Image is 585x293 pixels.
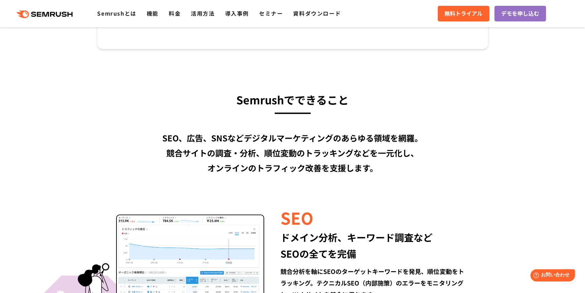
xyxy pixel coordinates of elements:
a: 機能 [147,9,159,17]
div: SEO、広告、SNSなどデジタルマーケティングのあらゆる領域を網羅。 競合サイトの調査・分析、順位変動のトラッキングなどを一元化し、 オンラインのトラフィック改善を支援します。 [97,131,488,175]
a: 無料トライアル [438,6,489,21]
div: ドメイン分析、キーワード調査など SEOの全てを完備 [280,229,469,262]
span: デモを申し込む [501,9,539,18]
a: 資料ダウンロード [293,9,341,17]
iframe: Help widget launcher [525,266,578,286]
a: 導入事例 [225,9,249,17]
a: 料金 [169,9,181,17]
span: 無料トライアル [444,9,482,18]
div: SEO [280,206,469,229]
a: 活用方法 [191,9,215,17]
a: Semrushとは [97,9,136,17]
a: デモを申し込む [494,6,546,21]
a: セミナー [259,9,283,17]
h3: Semrushでできること [97,90,488,109]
